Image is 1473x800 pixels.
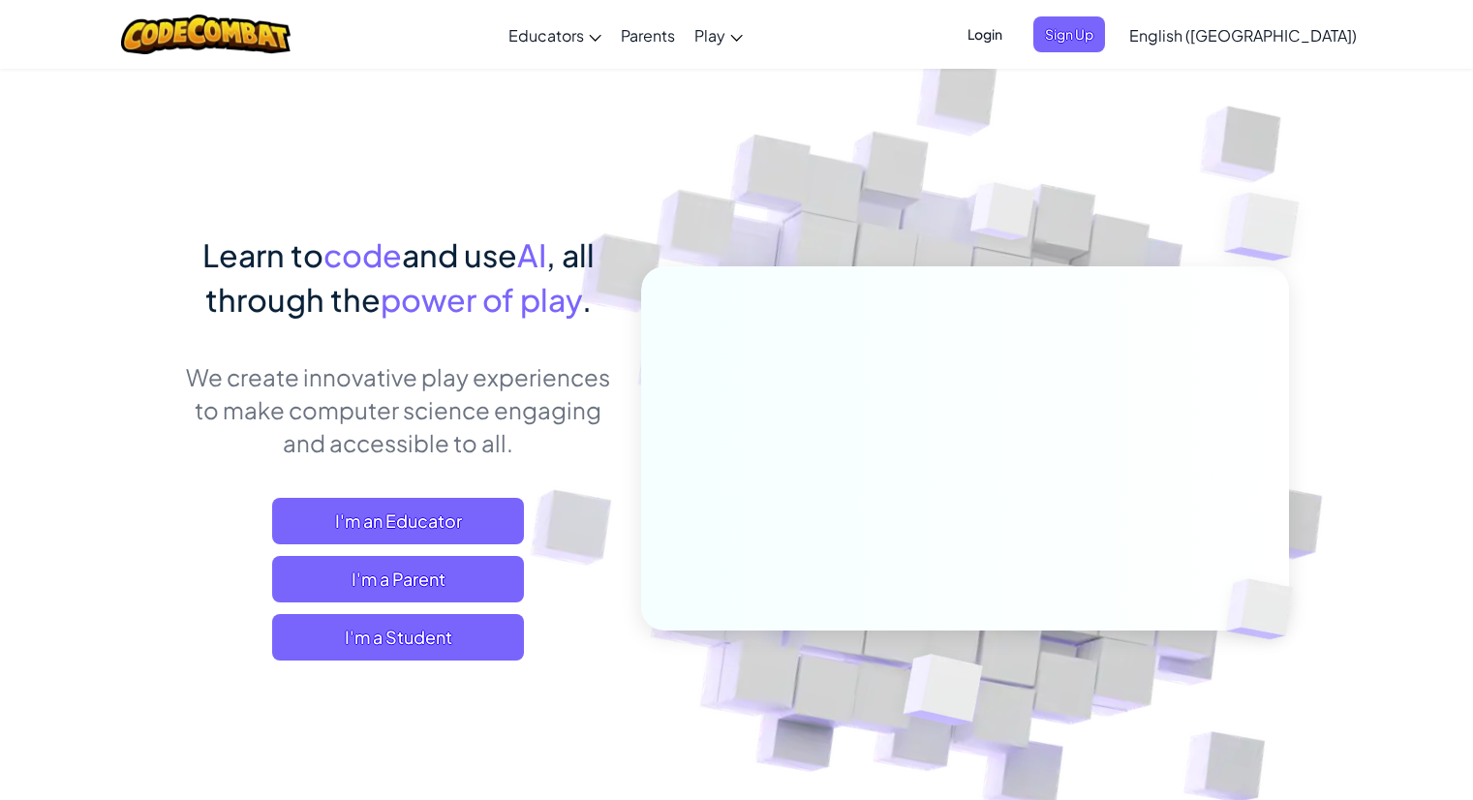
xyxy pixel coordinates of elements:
[402,235,517,274] span: and use
[272,556,524,602] a: I'm a Parent
[934,144,1073,289] img: Overlap cubes
[956,16,1014,52] button: Login
[202,235,323,274] span: Learn to
[611,9,685,61] a: Parents
[1120,9,1366,61] a: English ([GEOGRAPHIC_DATA])
[1185,145,1353,309] img: Overlap cubes
[1193,538,1338,680] img: Overlap cubes
[1129,25,1357,46] span: English ([GEOGRAPHIC_DATA])
[272,614,524,661] button: I'm a Student
[381,280,582,319] span: power of play
[694,25,725,46] span: Play
[121,15,291,54] img: CodeCombat logo
[185,360,612,459] p: We create innovative play experiences to make computer science engaging and accessible to all.
[272,498,524,544] a: I'm an Educator
[855,613,1028,774] img: Overlap cubes
[1033,16,1105,52] button: Sign Up
[499,9,611,61] a: Educators
[582,280,592,319] span: .
[685,9,752,61] a: Play
[508,25,584,46] span: Educators
[517,235,546,274] span: AI
[323,235,402,274] span: code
